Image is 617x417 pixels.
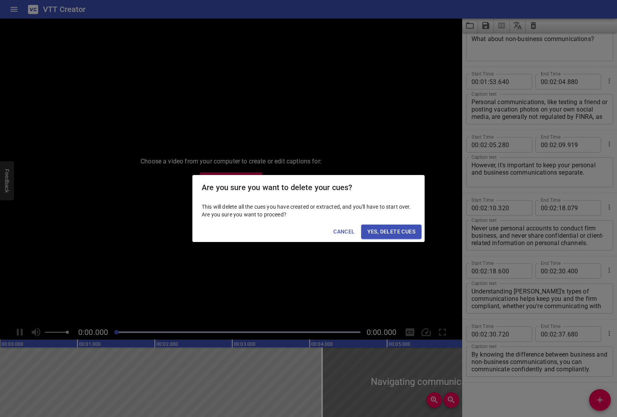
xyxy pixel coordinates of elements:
span: Cancel [333,227,355,237]
div: This will delete all the cues you have created or extracted, and you'll have to start over. Are y... [192,200,425,221]
button: Cancel [330,225,358,239]
button: Yes, Delete Cues [361,225,422,239]
span: Yes, Delete Cues [367,227,415,237]
h2: Are you sure you want to delete your cues? [202,181,415,194]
